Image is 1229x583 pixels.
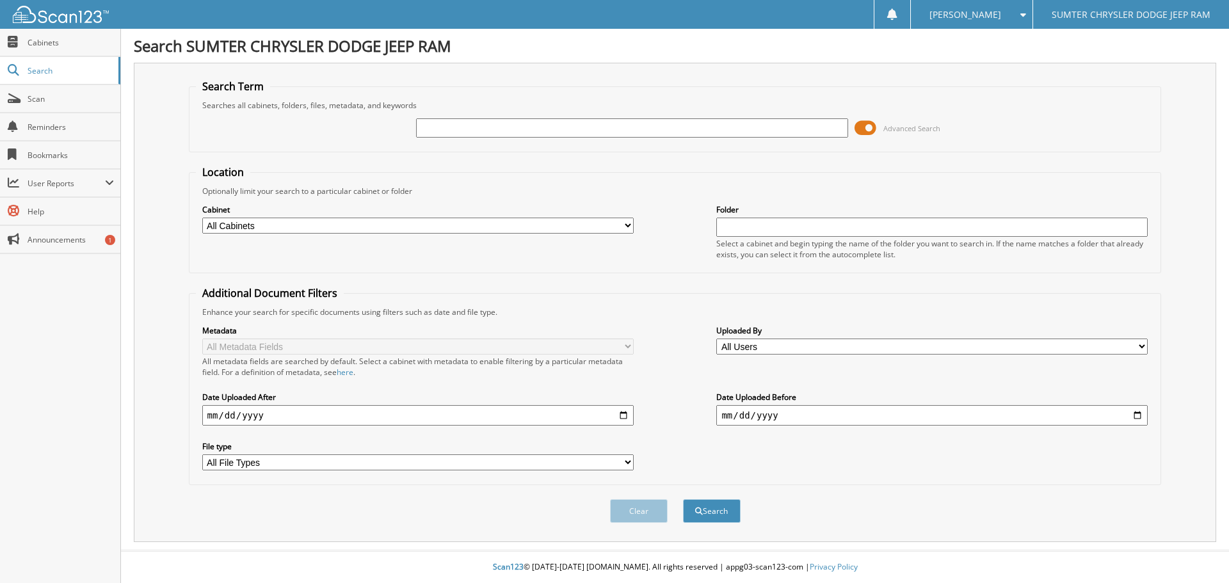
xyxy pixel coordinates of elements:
div: 1 [105,235,115,245]
span: Advanced Search [883,124,940,133]
a: here [337,367,353,378]
button: Clear [610,499,668,523]
label: Date Uploaded After [202,392,634,403]
div: Enhance your search for specific documents using filters such as date and file type. [196,307,1155,317]
label: Metadata [202,325,634,336]
a: Privacy Policy [810,561,858,572]
div: Select a cabinet and begin typing the name of the folder you want to search in. If the name match... [716,238,1148,260]
legend: Additional Document Filters [196,286,344,300]
label: Date Uploaded Before [716,392,1148,403]
span: User Reports [28,178,105,189]
h1: Search SUMTER CHRYSLER DODGE JEEP RAM [134,35,1216,56]
button: Search [683,499,741,523]
div: © [DATE]-[DATE] [DOMAIN_NAME]. All rights reserved | appg03-scan123-com | [121,552,1229,583]
label: Folder [716,204,1148,215]
span: SUMTER CHRYSLER DODGE JEEP RAM [1052,11,1210,19]
span: Search [28,65,112,76]
input: start [202,405,634,426]
div: Optionally limit your search to a particular cabinet or folder [196,186,1155,196]
span: Reminders [28,122,114,132]
legend: Location [196,165,250,179]
span: Bookmarks [28,150,114,161]
iframe: Chat Widget [1165,522,1229,583]
div: All metadata fields are searched by default. Select a cabinet with metadata to enable filtering b... [202,356,634,378]
label: Uploaded By [716,325,1148,336]
img: scan123-logo-white.svg [13,6,109,23]
span: Announcements [28,234,114,245]
legend: Search Term [196,79,270,93]
label: File type [202,441,634,452]
span: [PERSON_NAME] [929,11,1001,19]
span: Scan [28,93,114,104]
label: Cabinet [202,204,634,215]
div: Searches all cabinets, folders, files, metadata, and keywords [196,100,1155,111]
span: Cabinets [28,37,114,48]
span: Help [28,206,114,217]
span: Scan123 [493,561,524,572]
input: end [716,405,1148,426]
